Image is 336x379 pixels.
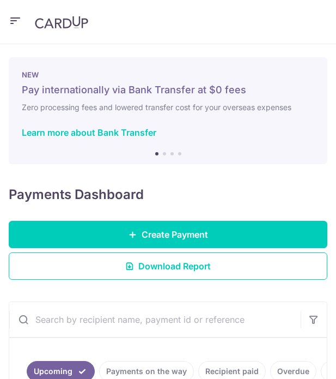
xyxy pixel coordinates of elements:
span: Create Payment [142,228,208,241]
span: Download Report [138,260,211,273]
h6: Zero processing fees and lowered transfer cost for your overseas expenses [22,101,314,114]
a: Download Report [9,252,327,280]
p: NEW [22,70,314,79]
input: Search by recipient name, payment id or reference [9,302,301,337]
img: CardUp [35,16,88,29]
h5: Pay internationally via Bank Transfer at $0 fees [22,83,314,97]
h4: Payments Dashboard [9,186,144,203]
a: Learn more about Bank Transfer [22,127,156,138]
a: Create Payment [9,221,327,248]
